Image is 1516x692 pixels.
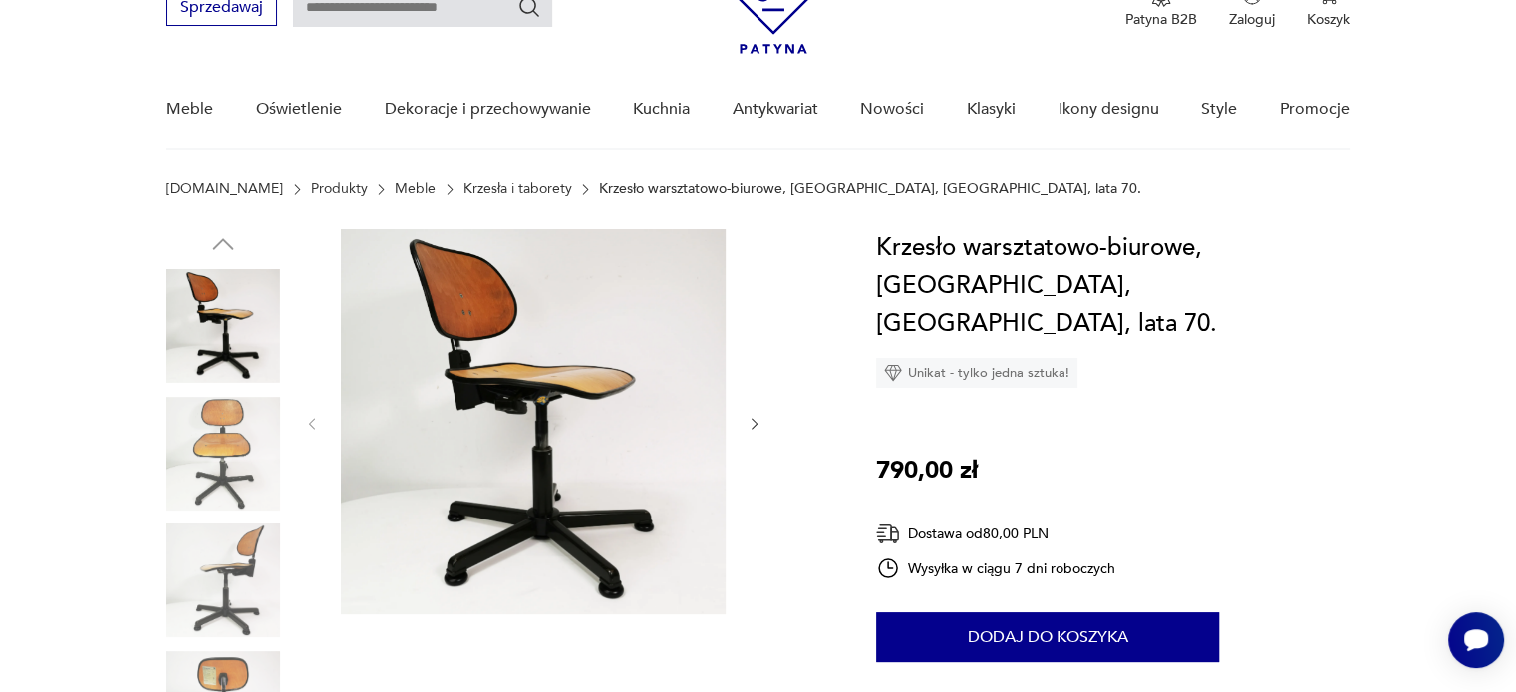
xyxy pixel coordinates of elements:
p: 790,00 zł [876,452,978,490]
img: Zdjęcie produktu Krzesło warsztatowo-biurowe, Sedus, Niemcy, lata 70. [166,397,280,511]
p: Patyna B2B [1125,10,1197,29]
p: Zaloguj [1229,10,1275,29]
div: Wysyłka w ciągu 7 dni roboczych [876,556,1115,580]
img: Ikona dostawy [876,521,900,546]
a: Kuchnia [633,71,690,148]
a: Produkty [311,181,368,197]
a: Krzesła i taborety [463,181,572,197]
a: Style [1201,71,1237,148]
a: Meble [395,181,436,197]
img: Zdjęcie produktu Krzesło warsztatowo-biurowe, Sedus, Niemcy, lata 70. [341,229,726,614]
a: [DOMAIN_NAME] [166,181,283,197]
button: Dodaj do koszyka [876,612,1219,662]
a: Nowości [860,71,924,148]
div: Dostawa od 80,00 PLN [876,521,1115,546]
img: Ikona diamentu [884,364,902,382]
iframe: Smartsupp widget button [1448,612,1504,668]
a: Dekoracje i przechowywanie [384,71,590,148]
img: Zdjęcie produktu Krzesło warsztatowo-biurowe, Sedus, Niemcy, lata 70. [166,269,280,383]
h1: Krzesło warsztatowo-biurowe, [GEOGRAPHIC_DATA], [GEOGRAPHIC_DATA], lata 70. [876,229,1350,343]
p: Koszyk [1307,10,1350,29]
a: Klasyki [967,71,1016,148]
div: Unikat - tylko jedna sztuka! [876,358,1077,388]
a: Sprzedawaj [166,2,277,16]
a: Promocje [1280,71,1350,148]
p: Krzesło warsztatowo-biurowe, [GEOGRAPHIC_DATA], [GEOGRAPHIC_DATA], lata 70. [599,181,1141,197]
a: Oświetlenie [256,71,342,148]
a: Ikony designu [1058,71,1158,148]
a: Antykwariat [733,71,818,148]
img: Zdjęcie produktu Krzesło warsztatowo-biurowe, Sedus, Niemcy, lata 70. [166,523,280,637]
a: Meble [166,71,213,148]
